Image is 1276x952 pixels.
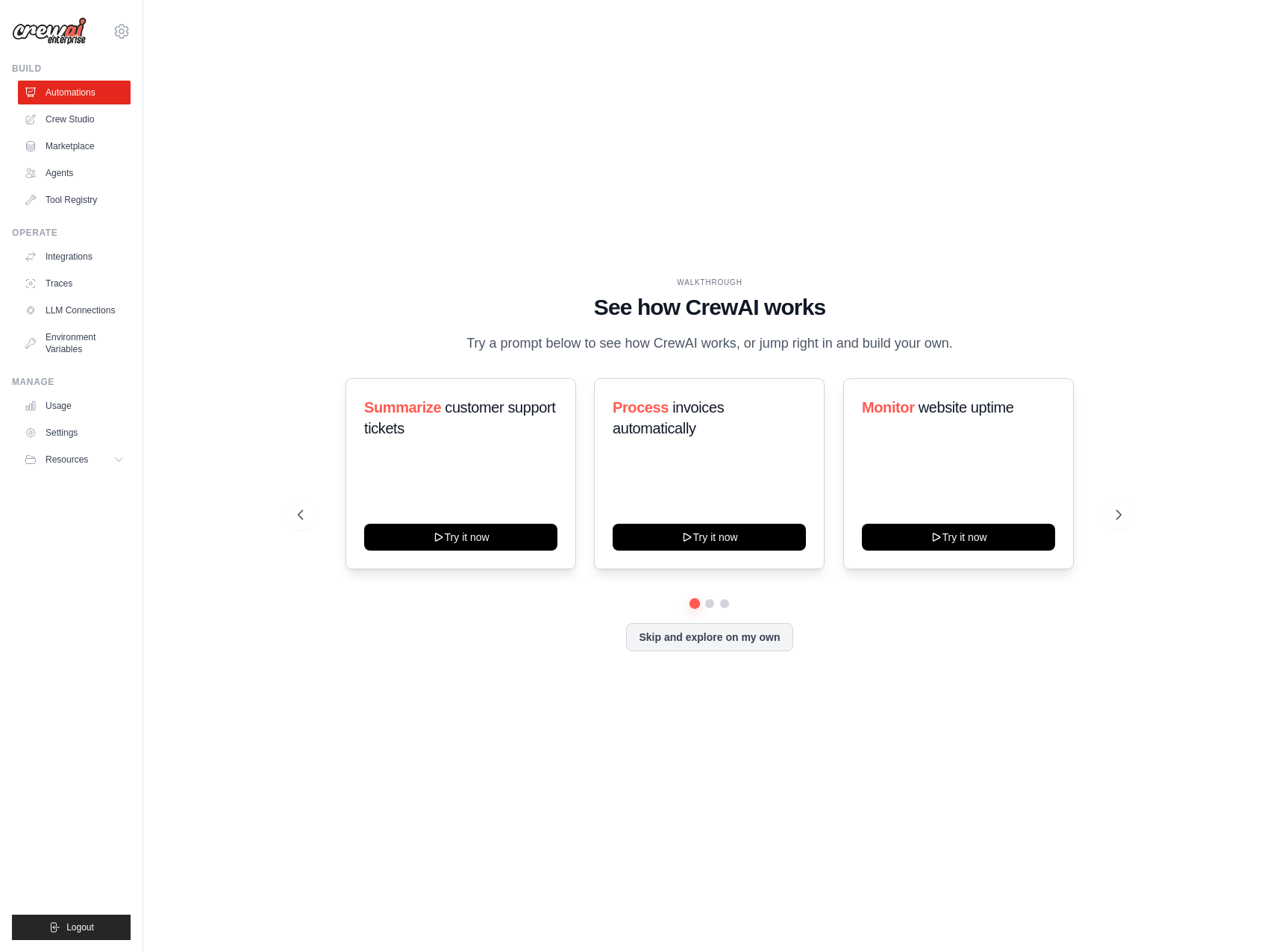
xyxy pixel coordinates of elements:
a: Integrations [18,245,131,269]
button: Resources [18,448,131,472]
a: Automations [18,81,131,104]
a: Settings [18,421,131,445]
a: Usage [18,394,131,418]
a: Marketplace [18,134,131,158]
button: Try it now [862,524,1055,551]
span: customer support tickets [364,399,555,436]
a: Agents [18,161,131,185]
div: WALKTHROUGH [298,277,1122,288]
p: Try a prompt below to see how CrewAI works, or jump right in and build your own. [459,333,960,354]
button: Try it now [613,524,806,551]
span: website uptime [918,399,1013,416]
div: Build [12,63,131,75]
img: Logo [12,17,87,46]
a: Environment Variables [18,325,131,361]
span: Summarize [364,399,441,416]
iframe: Chat Widget [1201,880,1276,952]
button: Skip and explore on my own [626,623,792,651]
span: Monitor [862,399,915,416]
div: Operate [12,227,131,239]
span: Logout [66,921,94,933]
span: Resources [46,454,88,466]
span: Process [613,399,669,416]
button: Try it now [364,524,557,551]
div: Manage [12,376,131,388]
a: Traces [18,272,131,295]
a: Crew Studio [18,107,131,131]
a: Tool Registry [18,188,131,212]
h1: See how CrewAI works [298,294,1122,321]
a: LLM Connections [18,298,131,322]
button: Logout [12,915,131,940]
